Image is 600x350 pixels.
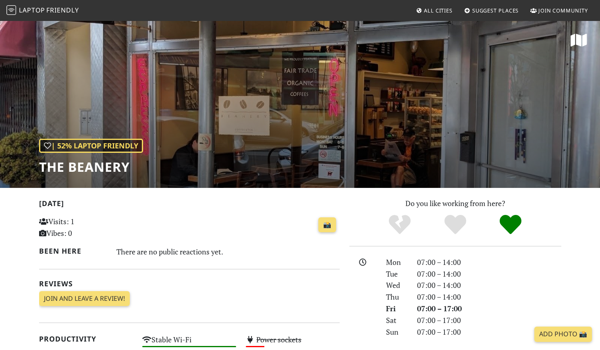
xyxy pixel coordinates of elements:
a: Join and leave a review! [39,291,130,306]
h2: Reviews [39,279,340,288]
div: Thu [381,291,412,303]
span: Laptop [19,6,45,15]
div: Tue [381,268,412,280]
div: Fri [381,303,412,315]
div: Yes [428,214,483,236]
a: 📸 [318,217,336,233]
div: No [372,214,428,236]
div: 07:00 – 14:00 [412,291,566,303]
div: 07:00 – 17:00 [412,315,566,326]
a: Suggest Places [461,3,522,18]
span: Friendly [46,6,79,15]
div: 07:00 – 14:00 [412,256,566,268]
p: Visits: 1 Vibes: 0 [39,216,133,239]
a: All Cities [413,3,456,18]
div: 07:00 – 17:00 [412,303,566,315]
a: Add Photo 📸 [534,327,592,342]
div: Sat [381,315,412,326]
p: Do you like working from here? [349,198,561,209]
div: 07:00 – 17:00 [412,326,566,338]
a: LaptopFriendly LaptopFriendly [6,4,79,18]
span: Join Community [538,7,588,14]
a: Join Community [527,3,591,18]
div: | 52% Laptop Friendly [39,139,143,153]
div: 07:00 – 14:00 [412,268,566,280]
h1: The Beanery [39,159,143,175]
div: Mon [381,256,412,268]
img: LaptopFriendly [6,5,16,15]
span: Suggest Places [472,7,519,14]
span: All Cities [424,7,453,14]
s: Power sockets [256,335,301,344]
div: Sun [381,326,412,338]
div: 07:00 – 14:00 [412,279,566,291]
h2: [DATE] [39,199,340,211]
h2: Been here [39,247,107,255]
div: Definitely! [483,214,538,236]
h2: Productivity [39,335,133,343]
div: There are no public reactions yet. [116,245,340,258]
div: Wed [381,279,412,291]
